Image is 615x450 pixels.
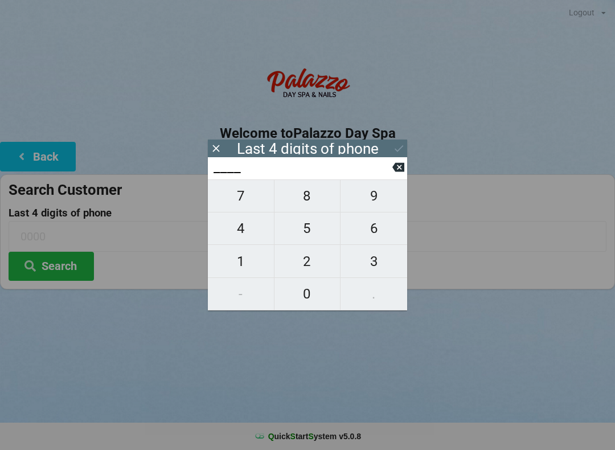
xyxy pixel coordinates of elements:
span: 2 [274,249,341,273]
button: 7 [208,179,274,212]
span: 9 [341,184,407,208]
span: 4 [208,216,274,240]
span: 6 [341,216,407,240]
button: 0 [274,278,341,310]
span: 5 [274,216,341,240]
button: 3 [341,245,407,277]
span: 7 [208,184,274,208]
button: 4 [208,212,274,245]
button: 9 [341,179,407,212]
button: 5 [274,212,341,245]
button: 8 [274,179,341,212]
button: 2 [274,245,341,277]
span: 3 [341,249,407,273]
div: Last 4 digits of phone [237,143,379,154]
span: 8 [274,184,341,208]
button: 1 [208,245,274,277]
span: 1 [208,249,274,273]
button: 6 [341,212,407,245]
span: 0 [274,282,341,306]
